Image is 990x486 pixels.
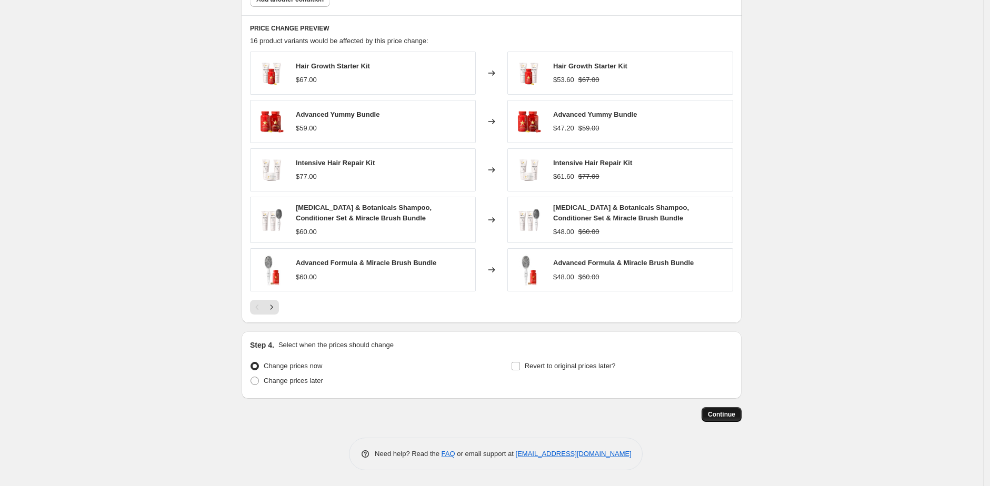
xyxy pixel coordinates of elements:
span: $53.60 [553,76,574,84]
img: Shampoo-Conditioner-Brush-Bundle_86cd78ca-a81f-410c-9104-753717980d02_80x.png [256,204,287,236]
span: $47.20 [553,124,574,132]
p: Select when the prices should change [278,340,394,350]
span: Intensive Hair Repair Kit [296,159,375,167]
span: Change prices later [264,377,323,384]
span: $59.00 [578,124,599,132]
span: $77.00 [296,173,317,180]
span: [MEDICAL_DATA] & Botanicals Shampoo, Conditioner Set & Miracle Brush Bundle [553,204,689,222]
span: [MEDICAL_DATA] & Botanicals Shampoo, Conditioner Set & Miracle Brush Bundle [296,204,432,222]
span: $61.60 [553,173,574,180]
img: Intensive-Hair-Repair-Kit_437e20a5-80fe-40c3-9a04-1cc9f009e1be_80x.png [256,154,287,186]
h6: PRICE CHANGE PREVIEW [250,24,733,33]
span: $60.00 [578,228,599,236]
h2: Step 4. [250,340,274,350]
span: Need help? Read the [375,450,442,458]
button: Next [264,300,279,315]
button: Continue [702,407,742,422]
img: Hair-Growth-Starter-Kit_10bf3718-ab03-46b7-a21b-125d67f01b25_80x.png [513,57,545,89]
a: [EMAIL_ADDRESS][DOMAIN_NAME] [516,450,632,458]
a: FAQ [442,450,455,458]
span: Advanced Yummy Bundle [553,110,637,118]
img: Hair-Growth-Starter-Kit_10bf3718-ab03-46b7-a21b-125d67f01b25_80x.png [256,57,287,89]
img: Intensive-Hair-Repair-Kit_437e20a5-80fe-40c3-9a04-1cc9f009e1be_80x.png [513,154,545,186]
span: Continue [708,410,735,419]
span: Advanced Yummy Bundle [296,110,379,118]
span: Intensive Hair Repair Kit [553,159,632,167]
span: $48.00 [553,228,574,236]
span: Hair Growth Starter Kit [296,62,370,70]
span: Revert to original prices later? [525,362,616,370]
img: brush_advanced_80x.jpg [256,254,287,286]
span: Advanced Formula & Miracle Brush Bundle [553,259,694,267]
span: $60.00 [296,228,317,236]
span: or email support at [455,450,516,458]
span: $67.00 [296,76,317,84]
span: Advanced Formula & Miracle Brush Bundle [296,259,436,267]
span: Change prices now [264,362,322,370]
span: $48.00 [553,273,574,281]
span: Hair Growth Starter Kit [553,62,627,70]
img: Advanced-Yummy_8883997b-bedc-4a80-bceb-394ccacf78c3_80x.png [513,106,545,137]
span: $77.00 [578,173,599,180]
nav: Pagination [250,300,279,315]
span: $59.00 [296,124,317,132]
span: 16 product variants would be affected by this price change: [250,37,428,45]
img: brush_advanced_80x.jpg [513,254,545,286]
span: $60.00 [296,273,317,281]
img: Shampoo-Conditioner-Brush-Bundle_86cd78ca-a81f-410c-9104-753717980d02_80x.png [513,204,545,236]
span: $67.00 [578,76,599,84]
span: $60.00 [578,273,599,281]
img: Advanced-Yummy_8883997b-bedc-4a80-bceb-394ccacf78c3_80x.png [256,106,287,137]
